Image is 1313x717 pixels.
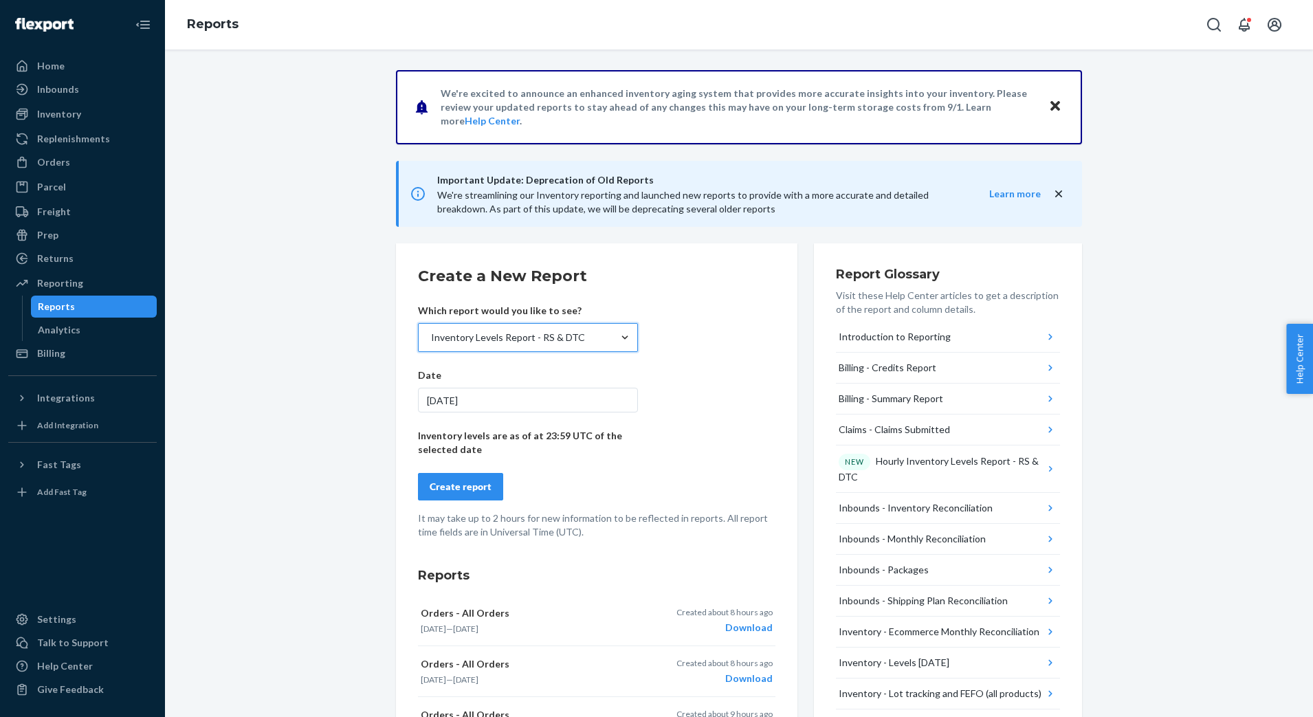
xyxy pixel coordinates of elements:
a: Billing [8,342,157,364]
p: Inventory levels are as of at 23:59 UTC of the selected date [418,429,638,456]
button: Open account menu [1261,11,1288,38]
div: Billing - Credits Report [839,361,936,375]
div: Give Feedback [37,683,104,696]
p: NEW [845,456,864,467]
a: Reporting [8,272,157,294]
button: NEWHourly Inventory Levels Report - RS & DTC [836,445,1060,493]
button: Close Navigation [129,11,157,38]
div: [DATE] [418,388,638,412]
div: Claims - Claims Submitted [839,423,950,437]
a: Help Center [8,655,157,677]
div: Integrations [37,391,95,405]
a: Inbounds [8,78,157,100]
div: Settings [37,613,76,626]
div: Fast Tags [37,458,81,472]
div: Prep [37,228,58,242]
p: It may take up to 2 hours for new information to be reflected in reports. All report time fields ... [418,511,775,539]
a: Add Fast Tag [8,481,157,503]
button: close [1052,187,1066,201]
a: Inventory [8,103,157,125]
p: Date [418,368,638,382]
div: Inbounds [37,82,79,96]
span: We're streamlining our Inventory reporting and launched new reports to provide with a more accura... [437,189,929,214]
div: Orders [37,155,70,169]
button: Help Center [1286,324,1313,394]
button: Fast Tags [8,454,157,476]
time: [DATE] [421,624,446,634]
div: Billing - Summary Report [839,392,943,406]
button: Give Feedback [8,679,157,701]
button: Introduction to Reporting [836,322,1060,353]
p: — [421,623,653,635]
div: Inventory Levels Report - RS & DTC [431,331,585,344]
p: Visit these Help Center articles to get a description of the report and column details. [836,289,1060,316]
p: Orders - All Orders [421,606,653,620]
a: Returns [8,247,157,269]
div: Home [37,59,65,73]
h3: Reports [418,566,775,584]
button: Inbounds - Inventory Reconciliation [836,493,1060,524]
div: Introduction to Reporting [839,330,951,344]
div: Inventory - Levels [DATE] [839,656,949,670]
div: Parcel [37,180,66,194]
div: Download [676,621,773,635]
a: Reports [187,16,239,32]
div: Reporting [37,276,83,290]
div: Inbounds - Monthly Reconciliation [839,532,986,546]
div: Help Center [37,659,93,673]
button: Close [1046,97,1064,117]
a: Orders [8,151,157,173]
div: Analytics [38,323,80,337]
a: Prep [8,224,157,246]
div: Returns [37,252,74,265]
time: [DATE] [421,674,446,685]
div: Talk to Support [37,636,109,650]
button: Orders - All Orders[DATE]—[DATE]Created about 8 hours agoDownload [418,595,775,646]
div: Replenishments [37,132,110,146]
button: Inventory - Ecommerce Monthly Reconciliation [836,617,1060,648]
a: Freight [8,201,157,223]
div: Inbounds - Shipping Plan Reconciliation [839,594,1008,608]
button: Inbounds - Packages [836,555,1060,586]
button: Learn more [962,187,1041,201]
div: Inventory - Ecommerce Monthly Reconciliation [839,625,1039,639]
button: Open Search Box [1200,11,1228,38]
button: Inventory - Levels [DATE] [836,648,1060,679]
a: Settings [8,608,157,630]
a: Help Center [465,115,520,126]
div: Download [676,672,773,685]
div: Add Integration [37,419,98,431]
ol: breadcrumbs [176,5,250,45]
div: Hourly Inventory Levels Report - RS & DTC [839,454,1044,484]
button: Claims - Claims Submitted [836,415,1060,445]
button: Orders - All Orders[DATE]—[DATE]Created about 8 hours agoDownload [418,646,775,697]
a: Talk to Support [8,632,157,654]
div: Inbounds - Packages [839,563,929,577]
button: Inbounds - Shipping Plan Reconciliation [836,586,1060,617]
p: Which report would you like to see? [418,304,638,318]
h2: Create a New Report [418,265,775,287]
p: — [421,674,653,685]
button: Inventory - Lot tracking and FEFO (all products) [836,679,1060,709]
button: Create report [418,473,503,500]
a: Parcel [8,176,157,198]
div: Inventory - Lot tracking and FEFO (all products) [839,687,1041,701]
div: Inbounds - Inventory Reconciliation [839,501,993,515]
div: Inventory [37,107,81,121]
div: Freight [37,205,71,219]
span: Important Update: Deprecation of Old Reports [437,172,962,188]
a: Reports [31,296,157,318]
button: Integrations [8,387,157,409]
div: Reports [38,300,75,313]
a: Home [8,55,157,77]
time: [DATE] [453,624,478,634]
div: Add Fast Tag [37,486,87,498]
a: Analytics [31,319,157,341]
button: Inbounds - Monthly Reconciliation [836,524,1060,555]
p: Created about 8 hours ago [676,606,773,618]
time: [DATE] [453,674,478,685]
img: Flexport logo [15,18,74,32]
button: Open notifications [1231,11,1258,38]
a: Add Integration [8,415,157,437]
p: We're excited to announce an enhanced inventory aging system that provides more accurate insights... [441,87,1035,128]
